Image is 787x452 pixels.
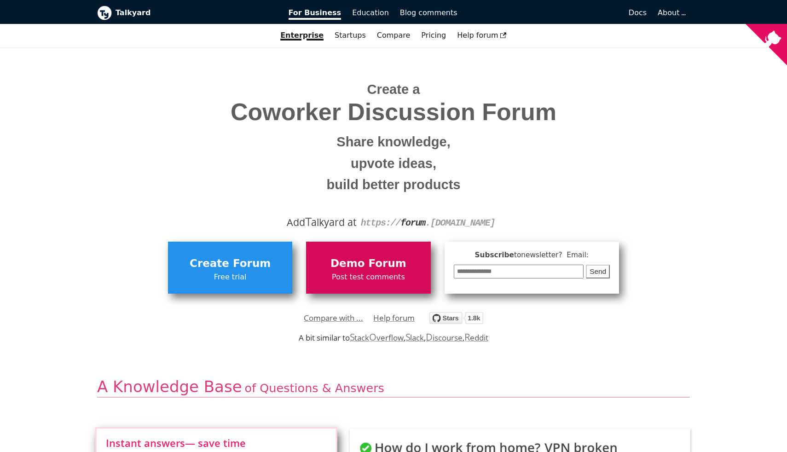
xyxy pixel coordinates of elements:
small: build better products [104,174,683,196]
span: Docs [629,8,647,17]
span: T [305,213,312,230]
span: to newsletter ? Email: [514,251,589,259]
span: Post test comments [311,271,426,283]
a: Education [347,5,394,21]
a: Pricing [416,28,451,43]
a: Help forum [451,28,512,43]
a: Reddit [464,332,488,343]
button: Send [586,265,610,279]
a: Demo ForumPost test comments [306,242,430,293]
a: Startups [329,28,371,43]
a: For Business [283,5,347,21]
span: Subscribe [454,249,610,261]
small: upvote ideas, [104,153,683,174]
span: D [426,330,433,343]
span: Demo Forum [311,255,426,272]
a: Create ForumFree trial [168,242,292,293]
span: Instant answers — save time [106,438,327,448]
span: Coworker Discussion Forum [104,99,683,125]
img: talkyard.svg [429,312,483,324]
h2: A Knowledge Base [97,377,690,398]
span: For Business [289,8,341,20]
span: S [350,330,355,343]
a: Help forum [373,311,415,325]
span: Help forum [457,31,507,40]
small: Share knowledge, [104,131,683,153]
a: About [658,8,684,17]
span: Create Forum [173,255,288,272]
a: Talkyard logoTalkyard [97,6,276,20]
a: Enterprise [275,28,329,43]
a: Docs [463,5,653,21]
span: of Questions & Answers [245,381,384,395]
a: Compare [377,31,411,40]
span: Create a [367,82,420,97]
a: Blog comments [394,5,463,21]
a: Slack [405,332,424,343]
a: Star debiki/talkyard on GitHub [429,313,483,327]
strong: forum [400,218,425,228]
a: StackOverflow [350,332,404,343]
a: Compare with ... [304,311,363,325]
span: R [464,330,470,343]
div: Add alkyard at [104,214,683,230]
a: Discourse [426,332,462,343]
code: https:// . [DOMAIN_NAME] [361,218,495,228]
span: O [369,330,376,343]
span: Free trial [173,271,288,283]
span: Blog comments [400,8,457,17]
span: S [405,330,411,343]
span: Education [352,8,389,17]
b: Talkyard [116,7,276,19]
img: Talkyard logo [97,6,112,20]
